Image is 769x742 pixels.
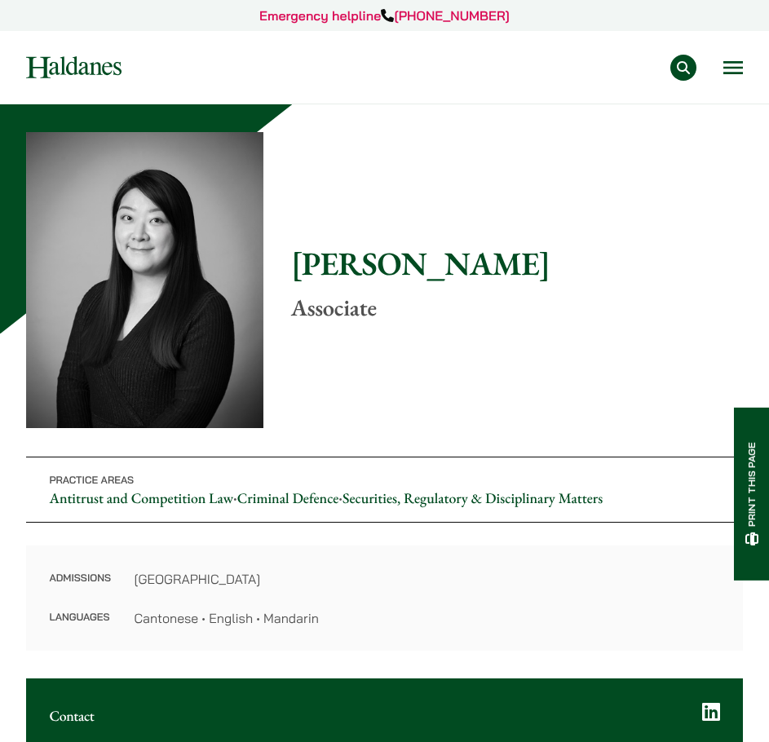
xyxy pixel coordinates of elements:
span: Practice Areas [49,475,134,487]
dt: Languages [49,608,111,628]
img: Logo of Haldanes [26,56,122,78]
a: LinkedIn [702,702,720,722]
a: Emergency helpline[PHONE_NUMBER] [259,7,510,24]
h2: Contact [49,708,719,725]
h1: [PERSON_NAME] [291,244,743,283]
dd: Cantonese • English • Mandarin [134,608,719,628]
a: Securities, Regulatory & Disciplinary Matters [343,489,603,508]
dt: Admissions [49,569,111,608]
p: Associate [291,294,743,322]
a: Criminal Defence [237,489,339,508]
dd: [GEOGRAPHIC_DATA] [134,569,719,589]
button: Search [670,55,696,81]
button: Open menu [723,61,743,74]
p: • • [26,457,743,523]
a: Antitrust and Competition Law [49,489,233,508]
